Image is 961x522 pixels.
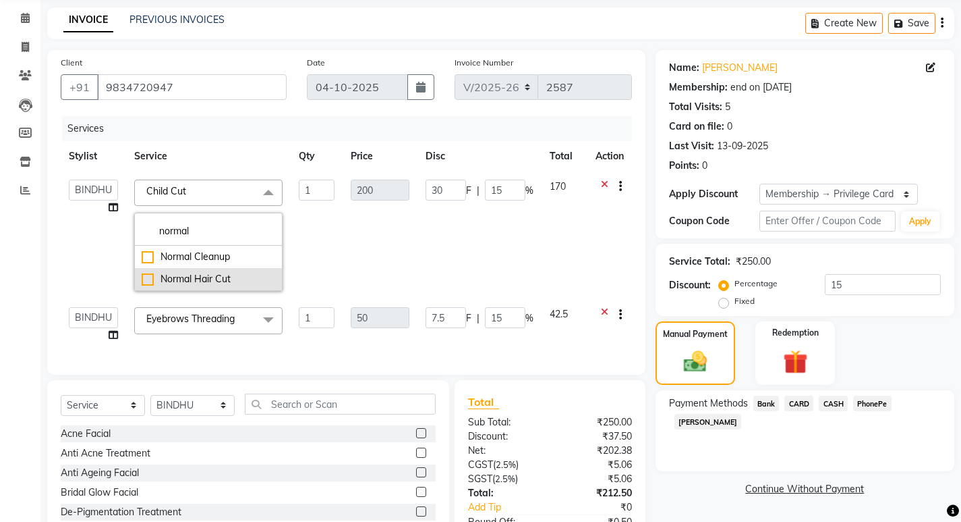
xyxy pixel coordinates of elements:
span: [PERSON_NAME] [674,414,742,429]
div: Total: [458,486,550,500]
div: Apply Discount [669,187,759,201]
label: Fixed [734,295,755,307]
span: SGST [468,473,492,485]
span: Bank [753,396,780,411]
div: 0 [727,120,732,134]
div: 13-09-2025 [717,139,768,153]
a: x [186,185,192,197]
div: Services [62,116,642,141]
a: INVOICE [63,8,113,32]
div: ( ) [458,458,550,472]
span: | [477,184,479,198]
div: ₹5.06 [550,472,641,486]
div: ₹202.38 [550,444,641,458]
div: Anti Ageing Facial [61,466,139,480]
div: 5 [725,100,730,114]
span: Payment Methods [669,396,748,411]
span: 42.5 [550,308,568,320]
a: Continue Without Payment [658,482,952,496]
a: Add Tip [458,500,565,515]
div: Membership: [669,80,728,95]
span: F [466,311,471,325]
span: % [525,184,533,198]
a: x [235,313,241,325]
div: Service Total: [669,255,730,269]
img: _gift.svg [776,347,815,377]
label: Percentage [734,278,778,290]
div: 0 [702,159,707,173]
div: Name: [669,61,699,75]
th: Service [126,141,291,172]
span: % [525,311,533,325]
th: Disc [417,141,542,172]
input: Search by Name/Mobile/Email/Code [97,74,287,100]
span: Eyebrows Threading [146,313,235,325]
span: F [466,184,471,198]
div: ₹0 [565,500,642,515]
th: Price [343,141,417,172]
label: Invoice Number [455,57,513,69]
input: Enter Offer / Coupon Code [759,211,896,232]
img: _cash.svg [676,348,714,375]
th: Stylist [61,141,126,172]
div: Card on file: [669,120,724,134]
span: 170 [550,180,566,192]
span: Child Cut [146,185,186,197]
div: ₹37.50 [550,429,641,444]
th: Qty [291,141,342,172]
div: Sub Total: [458,415,550,429]
div: ₹212.50 [550,486,641,500]
input: Search or Scan [245,394,436,415]
div: Net: [458,444,550,458]
button: Create New [805,13,883,34]
label: Client [61,57,82,69]
span: CGST [468,459,493,471]
div: Acne Facial [61,427,111,441]
label: Manual Payment [663,328,728,340]
span: | [477,311,479,325]
div: ₹250.00 [550,415,641,429]
div: ₹5.06 [550,458,641,472]
div: Bridal Glow Facial [61,486,138,500]
div: Discount: [669,278,711,292]
th: Action [587,141,632,172]
div: Coupon Code [669,214,759,228]
div: Normal Cleanup [142,250,275,264]
button: Save [888,13,935,34]
div: ₹250.00 [736,255,771,269]
th: Total [542,141,587,172]
div: Points: [669,159,699,173]
label: Redemption [772,327,819,339]
span: Total [468,395,499,409]
div: end on [DATE] [730,80,792,95]
span: CASH [819,396,848,411]
button: Apply [901,211,939,232]
div: Last Visit: [669,139,714,153]
a: [PERSON_NAME] [702,61,778,75]
div: Total Visits: [669,100,722,114]
a: PREVIOUS INVOICES [129,14,225,26]
div: Discount: [458,429,550,444]
span: PhonePe [853,396,892,411]
span: 2.5% [496,459,516,470]
input: multiselect-search [142,224,275,238]
label: Date [307,57,325,69]
button: +91 [61,74,98,100]
div: Normal Hair Cut [142,272,275,286]
div: De-Pigmentation Treatment [61,505,181,519]
span: CARD [784,396,813,411]
div: Anti Acne Treatment [61,446,150,461]
span: 2.5% [495,473,515,484]
div: ( ) [458,472,550,486]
